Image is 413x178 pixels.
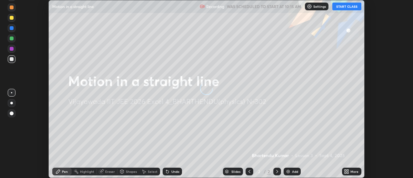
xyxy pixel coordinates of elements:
div: / [264,170,266,173]
div: 2 [267,169,271,174]
div: 2 [256,170,262,173]
div: Select [148,170,157,173]
img: add-slide-button [286,169,291,174]
p: Motion in a straight line [52,4,94,9]
div: Undo [171,170,179,173]
img: class-settings-icons [307,4,312,9]
div: Pen [62,170,68,173]
img: recording.375f2c34.svg [200,4,205,9]
button: START CLASS [332,3,361,10]
div: More [350,170,358,173]
div: Eraser [105,170,115,173]
div: Slides [231,170,240,173]
p: Settings [313,5,326,8]
h5: WAS SCHEDULED TO START AT 10:15 AM [227,4,301,9]
div: Shapes [126,170,137,173]
div: Highlight [80,170,94,173]
div: Add [292,170,298,173]
p: Recording [206,4,224,9]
